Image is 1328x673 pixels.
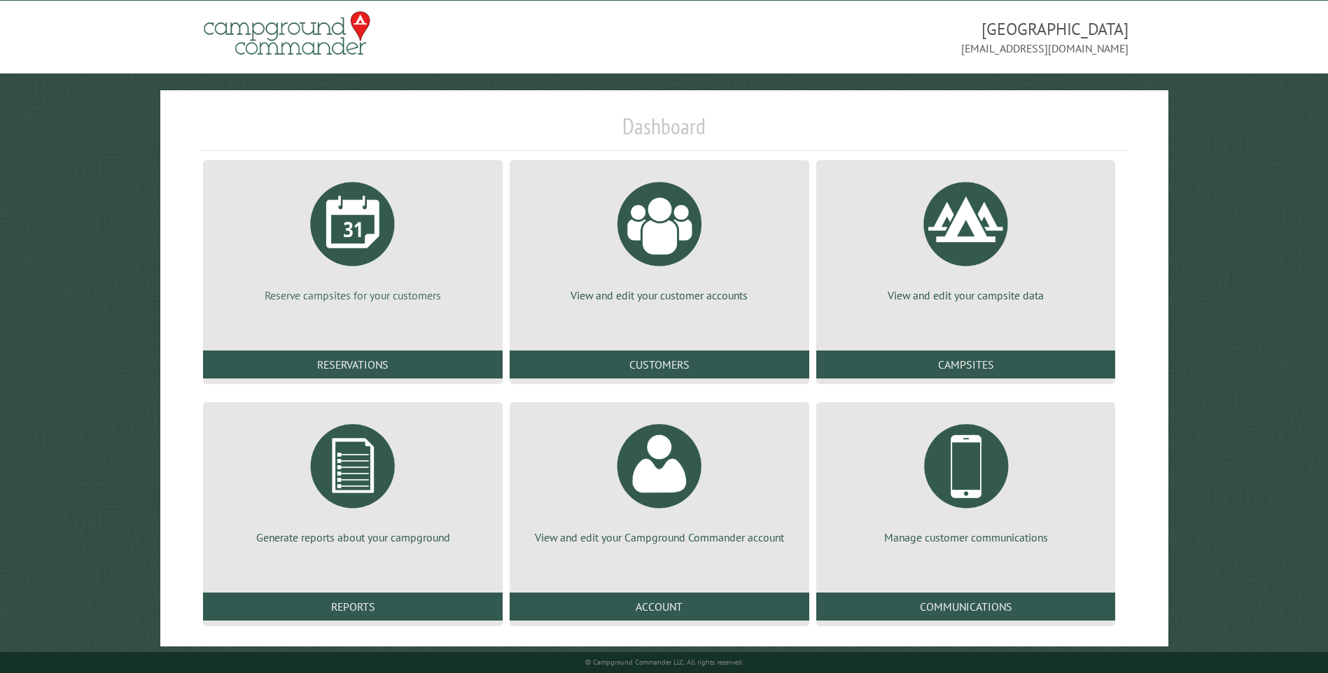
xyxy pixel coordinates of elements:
small: © Campground Commander LLC. All rights reserved. [585,658,743,667]
a: View and edit your customer accounts [526,171,792,303]
a: Campsites [816,350,1116,378]
p: Manage customer communications [833,530,1099,545]
a: Generate reports about your campground [220,413,486,545]
p: Generate reports about your campground [220,530,486,545]
a: View and edit your campsite data [833,171,1099,303]
img: Campground Commander [200,6,375,61]
p: View and edit your campsite data [833,288,1099,303]
a: View and edit your Campground Commander account [526,413,792,545]
p: Reserve campsites for your customers [220,288,486,303]
span: [GEOGRAPHIC_DATA] [EMAIL_ADDRESS][DOMAIN_NAME] [664,17,1128,57]
a: Manage customer communications [833,413,1099,545]
p: View and edit your Campground Commander account [526,530,792,545]
h1: Dashboard [200,113,1128,151]
a: Account [510,593,809,621]
a: Reservations [203,350,503,378]
a: Reserve campsites for your customers [220,171,486,303]
p: View and edit your customer accounts [526,288,792,303]
a: Reports [203,593,503,621]
a: Communications [816,593,1116,621]
a: Customers [510,350,809,378]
